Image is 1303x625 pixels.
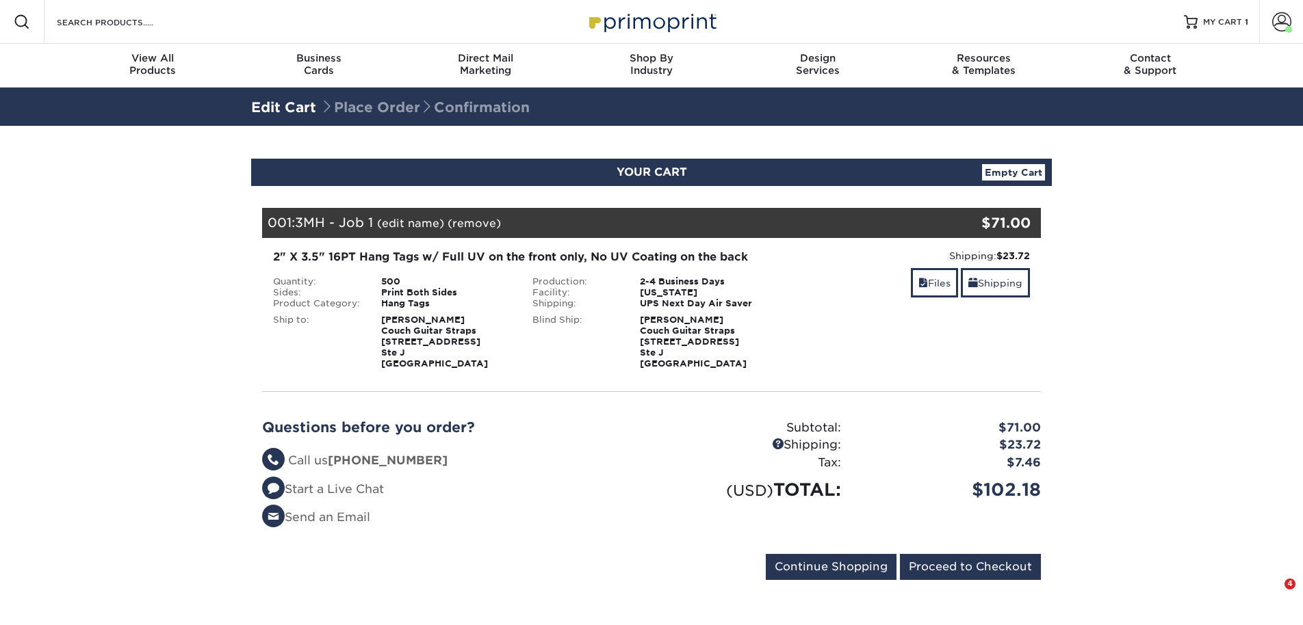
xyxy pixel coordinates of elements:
div: [US_STATE] [630,287,781,298]
div: $23.72 [851,436,1051,454]
div: Services [734,52,901,77]
div: Blind Ship: [522,315,630,369]
a: (remove) [448,217,501,230]
span: Direct Mail [402,52,569,64]
div: & Support [1067,52,1233,77]
div: $71.00 [851,419,1051,437]
div: Hang Tags [371,298,522,309]
div: Print Both Sides [371,287,522,298]
div: Marketing [402,52,569,77]
strong: $23.72 [996,250,1030,261]
input: Proceed to Checkout [900,554,1041,580]
span: shipping [968,278,978,289]
img: Primoprint [583,7,720,36]
a: Direct MailMarketing [402,44,569,88]
div: $7.46 [851,454,1051,472]
div: Ship to: [263,315,371,369]
small: (USD) [726,481,773,499]
div: Facility: [522,287,630,298]
a: Contact& Support [1067,44,1233,88]
span: Design [734,52,901,64]
a: (edit name) [377,217,444,230]
div: Product Category: [263,298,371,309]
div: Tax: [651,454,851,472]
a: View AllProducts [70,44,236,88]
a: Shop ByIndustry [569,44,735,88]
span: View All [70,52,236,64]
div: Shipping: [522,298,630,309]
div: Shipping: [651,436,851,454]
div: Subtotal: [651,419,851,437]
div: 2-4 Business Days [630,276,781,287]
div: Sides: [263,287,371,298]
span: Resources [901,52,1067,64]
a: Resources& Templates [901,44,1067,88]
a: BusinessCards [236,44,402,88]
div: UPS Next Day Air Saver [630,298,781,309]
span: Business [236,52,402,64]
div: 500 [371,276,522,287]
a: Files [911,268,958,297]
div: Cards [236,52,402,77]
div: 2" X 3.5" 16PT Hang Tags w/ Full UV on the front only, No UV Coating on the back [273,249,771,265]
strong: [PERSON_NAME] Couch Guitar Straps [STREET_ADDRESS] Ste J [GEOGRAPHIC_DATA] [381,315,488,369]
span: Place Order Confirmation [320,99,530,116]
div: Industry [569,52,735,77]
div: Production: [522,276,630,287]
div: 001: [262,208,911,238]
span: files [918,278,928,289]
span: Contact [1067,52,1233,64]
input: SEARCH PRODUCTS..... [55,14,189,30]
a: DesignServices [734,44,901,88]
input: Continue Shopping [766,554,896,580]
iframe: Intercom live chat [1256,579,1289,611]
a: Edit Cart [251,99,316,116]
span: 3MH - Job 1 [295,215,373,230]
span: 1 [1245,17,1248,27]
li: Call us [262,452,641,470]
h2: Questions before you order? [262,419,641,436]
a: Shipping [961,268,1030,297]
strong: [PERSON_NAME] Couch Guitar Straps [STREET_ADDRESS] Ste J [GEOGRAPHIC_DATA] [640,315,747,369]
span: Shop By [569,52,735,64]
a: Start a Live Chat [262,482,384,496]
span: YOUR CART [617,165,687,178]
div: Quantity: [263,276,371,287]
a: Send an Email [262,510,370,524]
div: & Templates [901,52,1067,77]
strong: [PHONE_NUMBER] [328,453,448,467]
div: TOTAL: [651,477,851,503]
div: $102.18 [851,477,1051,503]
span: 4 [1285,579,1295,589]
div: Shipping: [791,249,1030,263]
div: Products [70,52,236,77]
div: $71.00 [911,213,1031,233]
a: Empty Cart [982,164,1045,181]
span: MY CART [1203,16,1242,28]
